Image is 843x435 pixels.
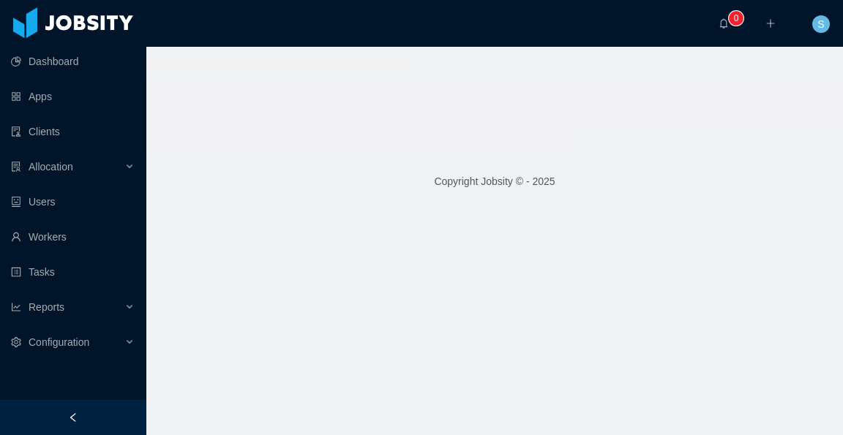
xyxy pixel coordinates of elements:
i: icon: setting [11,337,21,347]
a: icon: pie-chartDashboard [11,47,135,76]
span: Reports [29,301,64,313]
a: icon: auditClients [11,117,135,146]
i: icon: plus [765,18,776,29]
span: S [817,15,824,33]
sup: 0 [729,11,743,26]
footer: Copyright Jobsity © - 2025 [146,156,843,207]
a: icon: profileTasks [11,257,135,287]
i: icon: solution [11,162,21,172]
span: Allocation [29,161,73,173]
a: icon: robotUsers [11,187,135,216]
i: icon: bell [719,18,729,29]
span: Configuration [29,336,89,348]
a: icon: appstoreApps [11,82,135,111]
i: icon: line-chart [11,302,21,312]
a: icon: userWorkers [11,222,135,251]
